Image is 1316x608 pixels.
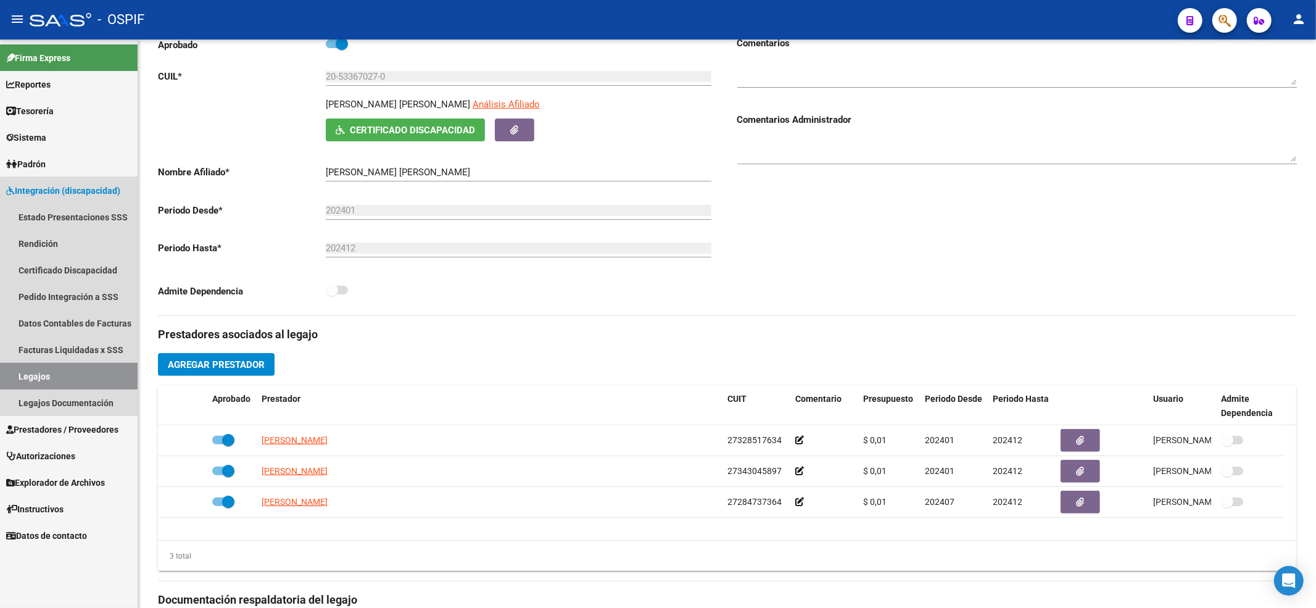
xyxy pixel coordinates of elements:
div: 3 total [158,549,191,563]
datatable-header-cell: Prestador [257,386,722,427]
p: Admite Dependencia [158,285,326,298]
span: Reportes [6,78,51,91]
datatable-header-cell: Admite Dependencia [1216,386,1284,427]
span: Integración (discapacidad) [6,184,120,198]
span: Análisis Afiliado [473,99,540,110]
h3: Prestadores asociados al legajo [158,326,1296,343]
span: Aprobado [212,394,250,404]
datatable-header-cell: Periodo Hasta [988,386,1056,427]
span: Usuario [1153,394,1183,404]
datatable-header-cell: Aprobado [207,386,257,427]
span: - OSPIF [97,6,144,33]
span: 202412 [993,497,1022,507]
span: 27284737364 [727,497,782,507]
p: Periodo Hasta [158,241,326,255]
datatable-header-cell: Comentario [790,386,858,427]
span: 202412 [993,466,1022,476]
button: Agregar Prestador [158,353,275,376]
span: 27343045897 [727,466,782,476]
span: Explorador de Archivos [6,476,105,489]
span: [PERSON_NAME] [262,466,328,476]
h3: Comentarios [737,36,1297,50]
span: 27328517634 [727,435,782,445]
p: CUIL [158,70,326,83]
span: Admite Dependencia [1221,394,1273,418]
span: Prestadores / Proveedores [6,423,118,436]
span: [PERSON_NAME] [DATE] [1153,435,1250,445]
span: Periodo Desde [925,394,982,404]
div: Open Intercom Messenger [1274,566,1304,596]
span: Firma Express [6,51,70,65]
span: Periodo Hasta [993,394,1049,404]
span: Autorizaciones [6,449,75,463]
datatable-header-cell: CUIT [722,386,790,427]
span: 202401 [925,435,954,445]
button: Certificado Discapacidad [326,119,485,141]
span: Comentario [795,394,842,404]
datatable-header-cell: Periodo Desde [920,386,988,427]
span: Tesorería [6,104,54,118]
datatable-header-cell: Presupuesto [858,386,920,427]
mat-icon: menu [10,12,25,27]
span: Presupuesto [863,394,913,404]
span: Certificado Discapacidad [350,125,475,136]
span: 202407 [925,497,954,507]
span: Agregar Prestador [168,359,265,370]
span: 202412 [993,435,1022,445]
span: Prestador [262,394,300,404]
span: Padrón [6,157,46,171]
p: [PERSON_NAME] [PERSON_NAME] [326,98,470,111]
p: Aprobado [158,38,326,52]
p: Periodo Desde [158,204,326,217]
span: 202401 [925,466,954,476]
span: $ 0,01 [863,435,887,445]
span: Instructivos [6,502,64,516]
span: [PERSON_NAME] [262,497,328,507]
span: $ 0,01 [863,466,887,476]
span: $ 0,01 [863,497,887,507]
p: Nombre Afiliado [158,165,326,179]
h3: Comentarios Administrador [737,113,1297,127]
span: Datos de contacto [6,529,87,543]
span: [PERSON_NAME] [DATE] [1153,466,1250,476]
span: CUIT [727,394,747,404]
span: Sistema [6,131,46,144]
datatable-header-cell: Usuario [1148,386,1216,427]
mat-icon: person [1291,12,1306,27]
span: [PERSON_NAME] [DATE] [1153,497,1250,507]
span: [PERSON_NAME] [262,435,328,445]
